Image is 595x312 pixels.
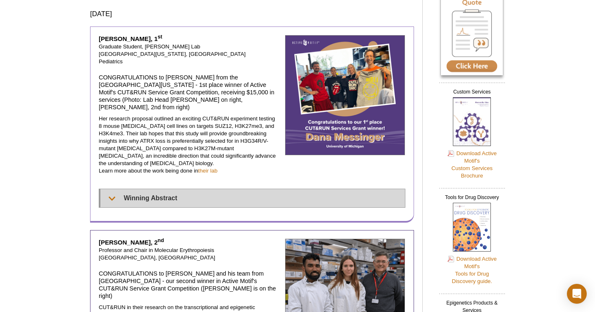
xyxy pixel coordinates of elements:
img: Custom Services [453,97,491,146]
a: Download Active Motif'sTools for DrugDiscovery guide. [447,255,497,285]
h2: Custom Services [439,82,505,97]
span: [GEOGRAPHIC_DATA][US_STATE], [GEOGRAPHIC_DATA] [99,51,245,57]
sup: nd [158,238,164,243]
span: Professor and Chair in Molecular Erythropoiesis [99,247,214,253]
h3: [DATE] [90,9,414,19]
a: their lab [198,168,217,174]
a: Download Active Motif'sCustom ServicesBrochure [447,149,497,180]
p: Her research proposal outlined an exciting CUT&RUN experiment testing 8 mouse [MEDICAL_DATA] cell... [99,115,279,175]
strong: [PERSON_NAME], 2 [99,239,164,246]
summary: Winning Abstract [100,189,405,207]
h4: CONGRATULATIONS to [PERSON_NAME] and his team from [GEOGRAPHIC_DATA] - our second winner in Activ... [99,270,279,300]
sup: st [158,34,162,40]
img: Tools for Drug Discovery [453,203,491,252]
div: Open Intercom Messenger [567,284,587,304]
span: Pediatrics [99,58,123,65]
h4: CONGRATULATIONS to [PERSON_NAME] from the [GEOGRAPHIC_DATA][US_STATE] - 1st place winner of Activ... [99,74,279,111]
h2: Tools for Drug Discovery [439,188,505,203]
img: Dana Messinger [285,35,405,156]
span: Graduate Student, [PERSON_NAME] Lab [99,43,200,50]
strong: [PERSON_NAME], 1 [99,35,162,42]
span: [GEOGRAPHIC_DATA], [GEOGRAPHIC_DATA] [99,254,215,261]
